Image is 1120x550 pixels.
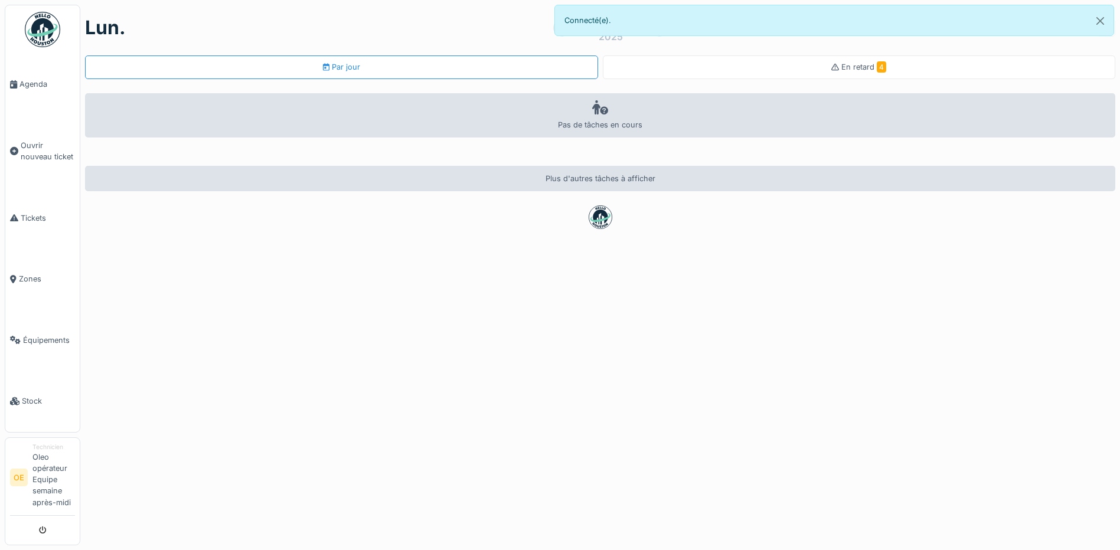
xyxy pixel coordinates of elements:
[19,78,75,90] span: Agenda
[85,17,126,39] h1: lun.
[1087,5,1114,37] button: Close
[10,443,75,516] a: OE TechnicienOleo opérateur Equipe semaine après-midi
[21,212,75,224] span: Tickets
[23,335,75,346] span: Équipements
[5,187,80,248] a: Tickets
[32,443,75,513] li: Oleo opérateur Equipe semaine après-midi
[19,273,75,284] span: Zones
[5,115,80,188] a: Ouvrir nouveau ticket
[554,5,1115,36] div: Connecté(e).
[877,61,886,73] span: 4
[323,61,360,73] div: Par jour
[589,205,612,229] img: badge-BVDL4wpA.svg
[10,469,28,486] li: OE
[5,309,80,371] a: Équipements
[21,140,75,162] span: Ouvrir nouveau ticket
[85,93,1115,137] div: Pas de tâches en cours
[5,54,80,115] a: Agenda
[599,30,623,44] div: 2025
[841,63,886,71] span: En retard
[25,12,60,47] img: Badge_color-CXgf-gQk.svg
[22,395,75,407] span: Stock
[5,248,80,310] a: Zones
[32,443,75,451] div: Technicien
[5,371,80,432] a: Stock
[85,166,1115,191] div: Plus d'autres tâches à afficher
